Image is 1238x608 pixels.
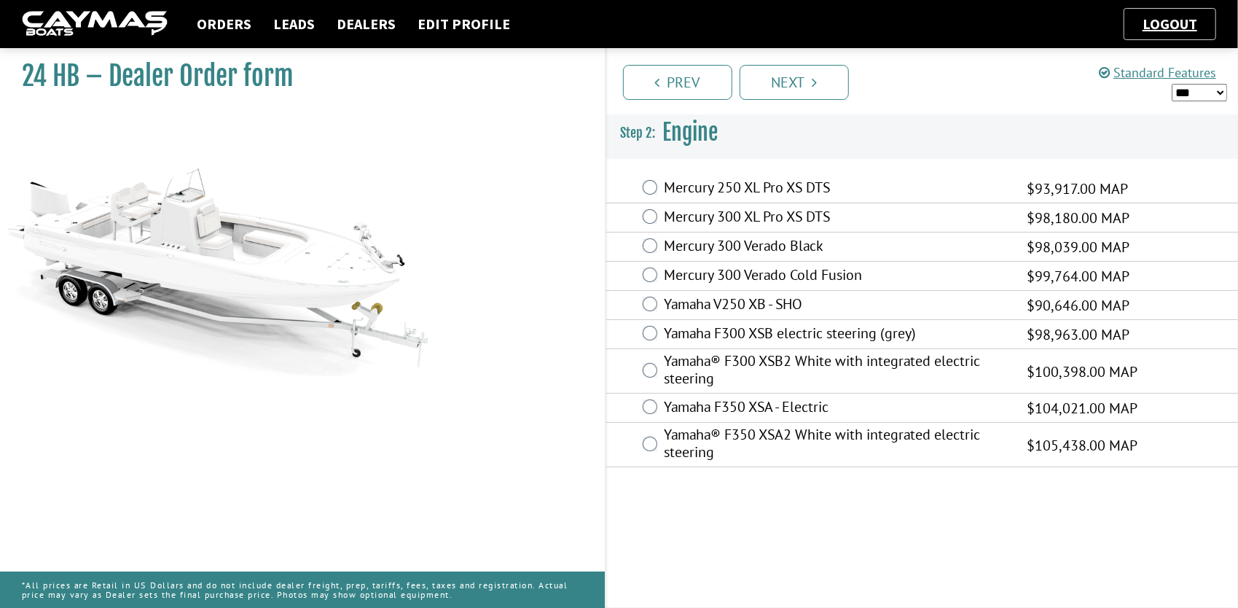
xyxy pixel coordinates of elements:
label: Mercury 300 Verado Cold Fusion [665,266,1009,287]
p: *All prices are Retail in US Dollars and do not include dealer freight, prep, tariffs, fees, taxe... [22,573,583,607]
span: $100,398.00 MAP [1027,361,1137,383]
span: $93,917.00 MAP [1027,178,1128,200]
label: Mercury 300 Verado Black [665,237,1009,258]
span: $104,021.00 MAP [1027,397,1137,419]
span: $98,963.00 MAP [1027,324,1129,346]
a: Next [740,65,849,100]
label: Yamaha® F350 XSA2 White with integrated electric steering [665,426,1009,464]
a: Prev [623,65,732,100]
label: Mercury 250 XL Pro XS DTS [665,179,1009,200]
a: Standard Features [1099,64,1216,81]
label: Mercury 300 XL Pro XS DTS [665,208,1009,229]
span: $99,764.00 MAP [1027,265,1129,287]
span: $90,646.00 MAP [1027,295,1129,316]
span: $105,438.00 MAP [1027,434,1137,456]
h1: 24 HB – Dealer Order form [22,60,568,93]
span: $98,039.00 MAP [1027,236,1129,258]
label: Yamaha® F300 XSB2 White with integrated electric steering [665,352,1009,391]
span: $98,180.00 MAP [1027,207,1129,229]
a: Leads [266,15,322,34]
a: Edit Profile [410,15,517,34]
label: Yamaha F300 XSB electric steering (grey) [665,324,1009,346]
label: Yamaha V250 XB - SHO [665,295,1009,316]
a: Orders [189,15,259,34]
img: caymas-dealer-connect-2ed40d3bc7270c1d8d7ffb4b79bf05adc795679939227970def78ec6f6c03838.gif [22,11,168,38]
a: Dealers [329,15,403,34]
label: Yamaha F350 XSA - Electric [665,398,1009,419]
a: Logout [1135,15,1204,33]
